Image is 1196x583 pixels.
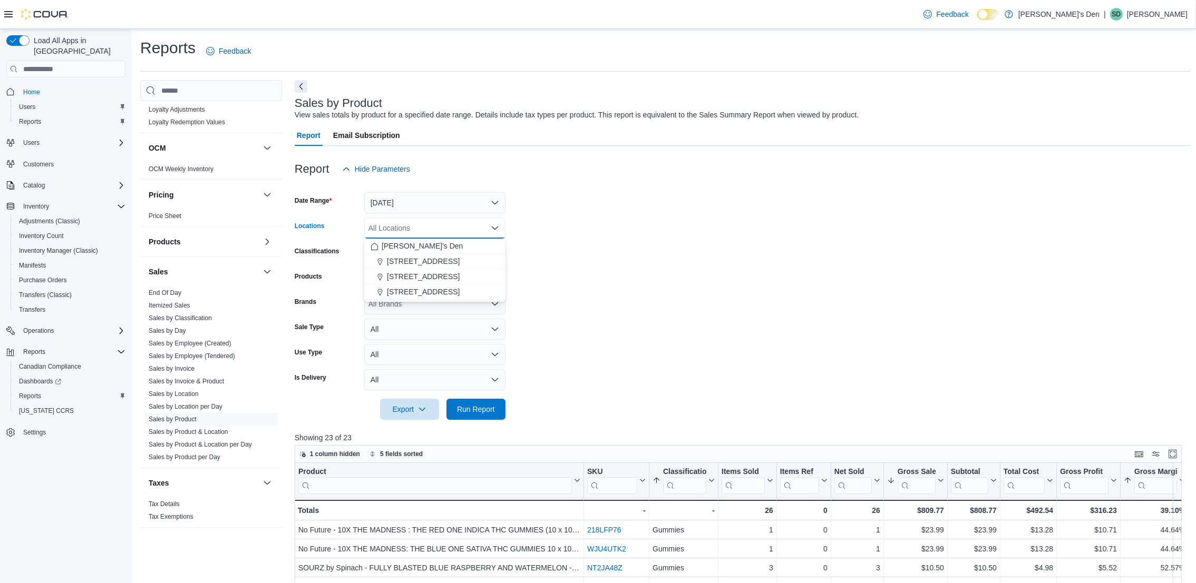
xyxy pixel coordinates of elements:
[295,97,382,110] h3: Sales by Product
[149,500,180,508] span: Tax Details
[149,377,224,386] span: Sales by Invoice & Product
[898,467,936,477] div: Gross Sales
[19,117,41,126] span: Reports
[19,85,125,98] span: Home
[887,543,944,556] div: $23.99
[722,543,773,556] div: 1
[15,375,65,388] a: Dashboards
[587,467,637,494] div: SKU URL
[149,302,190,309] a: Itemized Sales
[298,524,580,537] div: No Future - 10X THE MADNESS : THE RED ONE INDICA THC GUMMIES (10 x 10mg) - 10pcs
[19,426,125,439] span: Settings
[295,222,325,230] label: Locations
[149,190,259,200] button: Pricing
[15,404,78,417] a: [US_STATE] CCRS
[149,266,259,277] button: Sales
[951,562,997,575] div: $10.50
[149,378,224,385] a: Sales by Invoice & Product
[387,271,460,282] span: [STREET_ADDRESS]
[887,504,944,517] div: $809.77
[19,232,64,240] span: Inventory Count
[1004,504,1053,517] div: $492.54
[2,344,130,359] button: Reports
[23,88,40,96] span: Home
[19,407,74,415] span: [US_STATE] CCRS
[1060,467,1109,477] div: Gross Profit
[149,478,259,488] button: Taxes
[149,402,222,411] span: Sales by Location per Day
[149,327,186,334] a: Sales by Day
[722,562,773,575] div: 3
[834,562,880,575] div: 3
[19,158,58,171] a: Customers
[19,345,125,358] span: Reports
[11,302,130,317] button: Transfers
[298,467,580,494] button: Product
[149,118,225,126] a: Loyalty Redemption Values
[23,348,45,356] span: Reports
[11,288,130,302] button: Transfers (Classic)
[149,143,259,153] button: OCM
[149,513,193,520] a: Tax Exemptions
[653,524,715,537] div: Gummies
[149,453,220,461] a: Sales by Product per Day
[19,246,98,255] span: Inventory Manager (Classic)
[587,545,626,554] a: WJU4UTK2
[19,200,125,213] span: Inventory
[149,236,259,247] button: Products
[364,319,505,340] button: All
[19,345,50,358] button: Reports
[1004,524,1053,537] div: $13.28
[15,230,125,242] span: Inventory Count
[1166,448,1179,460] button: Enter fullscreen
[834,467,872,494] div: Net Sold
[261,477,274,489] button: Taxes
[1004,562,1053,575] div: $4.98
[15,259,125,272] span: Manifests
[15,101,40,113] a: Users
[338,159,414,180] button: Hide Parameters
[298,543,580,556] div: No Future - 10X THE MADNESS: THE BLUE ONE SATIVA THC GUMMIES 10 x 10mg - 10 pcs
[722,524,773,537] div: 1
[149,314,212,322] span: Sales by Classification
[202,41,255,62] a: Feedback
[295,272,322,281] label: Products
[149,106,205,113] a: Loyalty Adjustments
[951,543,997,556] div: $23.99
[15,274,71,286] a: Purchase Orders
[149,390,199,398] a: Sales by Location
[1127,8,1188,21] p: [PERSON_NAME]
[364,369,505,390] button: All
[1124,543,1185,556] div: 44.64%
[19,324,125,337] span: Operations
[11,229,130,243] button: Inventory Count
[149,143,166,153] h3: OCM
[364,284,505,300] button: [STREET_ADDRESS]
[140,286,282,468] div: Sales
[23,181,45,190] span: Catalog
[261,235,274,248] button: Products
[295,348,322,357] label: Use Type
[140,210,282,226] div: Pricing
[780,467,819,477] div: Items Ref
[149,428,228,436] a: Sales by Product & Location
[295,448,364,460] button: 1 column hidden
[295,80,307,93] button: Next
[149,212,181,220] span: Price Sheet
[149,352,235,360] span: Sales by Employee (Tendered)
[295,323,324,331] label: Sale Type
[11,374,130,389] a: Dashboards
[23,139,40,147] span: Users
[149,365,195,372] a: Sales by Invoice
[1060,467,1117,494] button: Gross Profit
[364,344,505,365] button: All
[149,352,235,360] a: Sales by Employee (Tendered)
[2,84,130,99] button: Home
[951,467,988,494] div: Subtotal
[149,118,225,126] span: Loyalty Redemption Values
[149,390,199,398] span: Sales by Location
[19,136,125,149] span: Users
[1150,448,1162,460] button: Display options
[19,136,44,149] button: Users
[587,504,646,517] div: -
